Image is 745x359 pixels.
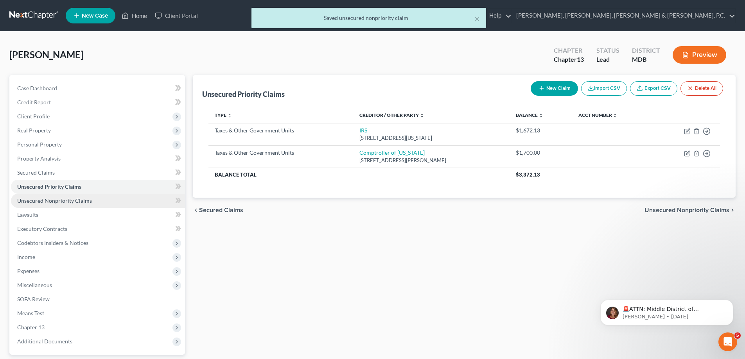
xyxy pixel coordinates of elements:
[17,268,39,274] span: Expenses
[11,180,185,194] a: Unsecured Priority Claims
[554,55,584,64] div: Chapter
[17,141,62,148] span: Personal Property
[227,113,232,118] i: unfold_more
[193,207,243,213] button: chevron_left Secured Claims
[199,207,243,213] span: Secured Claims
[11,152,185,166] a: Property Analysis
[359,149,425,156] a: Comptroller of [US_STATE]
[632,46,660,55] div: District
[11,95,185,109] a: Credit Report
[474,14,480,23] button: ×
[613,113,618,118] i: unfold_more
[359,157,503,164] div: [STREET_ADDRESS][PERSON_NAME]
[17,282,52,288] span: Miscellaneous
[516,112,543,118] a: Balance unfold_more
[17,155,61,162] span: Property Analysis
[359,134,503,142] div: [STREET_ADDRESS][US_STATE]
[208,168,510,182] th: Balance Total
[644,207,729,213] span: Unsecured Nonpriority Claims
[673,46,726,64] button: Preview
[17,113,50,120] span: Client Profile
[11,81,185,95] a: Case Dashboard
[202,89,285,99] div: Unsecured Priority Claims
[17,225,67,232] span: Executory Contracts
[531,81,578,96] button: New Claim
[11,292,185,306] a: SOFA Review
[578,112,618,118] a: Acct Number unfold_more
[17,99,51,105] span: Credit Report
[420,113,424,118] i: unfold_more
[17,310,44,316] span: Means Test
[193,207,199,213] i: chevron_left
[17,169,55,176] span: Secured Claims
[17,296,50,302] span: SOFA Review
[589,283,745,338] iframe: Intercom notifications message
[9,49,83,60] span: [PERSON_NAME]
[729,207,736,213] i: chevron_right
[11,166,185,180] a: Secured Claims
[596,55,619,64] div: Lead
[632,55,660,64] div: MDB
[17,338,72,345] span: Additional Documents
[11,222,185,236] a: Executory Contracts
[581,81,627,96] button: Import CSV
[516,171,540,178] span: $3,372.13
[258,14,480,22] div: Saved unsecured nonpriority claim
[554,46,584,55] div: Chapter
[17,183,81,190] span: Unsecured Priority Claims
[630,81,677,96] a: Export CSV
[359,127,367,134] a: IRS
[17,197,92,204] span: Unsecured Nonpriority Claims
[596,46,619,55] div: Status
[17,324,45,330] span: Chapter 13
[644,207,736,213] button: Unsecured Nonpriority Claims chevron_right
[539,113,543,118] i: unfold_more
[17,239,88,246] span: Codebtors Insiders & Notices
[680,81,723,96] button: Delete All
[577,55,584,63] span: 13
[11,208,185,222] a: Lawsuits
[734,332,741,339] span: 5
[718,332,737,351] iframe: Intercom live chat
[516,149,566,157] div: $1,700.00
[215,127,347,134] div: Taxes & Other Government Units
[11,194,185,208] a: Unsecured Nonpriority Claims
[215,149,347,157] div: Taxes & Other Government Units
[17,127,51,134] span: Real Property
[17,254,35,260] span: Income
[516,127,566,134] div: $1,672.13
[17,85,57,91] span: Case Dashboard
[215,112,232,118] a: Type unfold_more
[359,112,424,118] a: Creditor / Other Party unfold_more
[17,211,38,218] span: Lawsuits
